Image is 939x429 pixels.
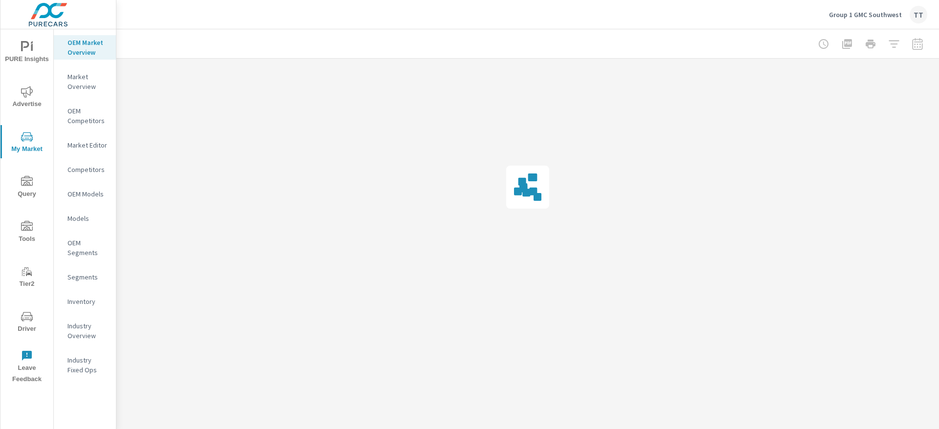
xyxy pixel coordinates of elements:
div: Market Overview [54,69,116,94]
p: Group 1 GMC Southwest [829,10,902,19]
p: OEM Market Overview [67,38,108,57]
div: OEM Segments [54,236,116,260]
p: Segments [67,272,108,282]
p: Industry Overview [67,321,108,341]
div: Competitors [54,162,116,177]
div: OEM Competitors [54,104,116,128]
div: Models [54,211,116,226]
div: OEM Market Overview [54,35,116,60]
span: My Market [3,131,50,155]
p: Industry Fixed Ops [67,355,108,375]
div: TT [910,6,927,23]
p: Competitors [67,165,108,174]
span: PURE Insights [3,41,50,65]
div: OEM Models [54,187,116,201]
span: Tier2 [3,266,50,290]
div: Industry Overview [54,319,116,343]
span: Leave Feedback [3,350,50,385]
p: OEM Competitors [67,106,108,126]
p: OEM Segments [67,238,108,257]
p: Models [67,214,108,223]
p: Market Editor [67,140,108,150]
span: Driver [3,311,50,335]
span: Advertise [3,86,50,110]
div: Industry Fixed Ops [54,353,116,377]
p: OEM Models [67,189,108,199]
p: Inventory [67,297,108,306]
span: Tools [3,221,50,245]
div: Inventory [54,294,116,309]
p: Market Overview [67,72,108,91]
div: Segments [54,270,116,284]
div: nav menu [0,29,53,389]
span: Query [3,176,50,200]
div: Market Editor [54,138,116,152]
